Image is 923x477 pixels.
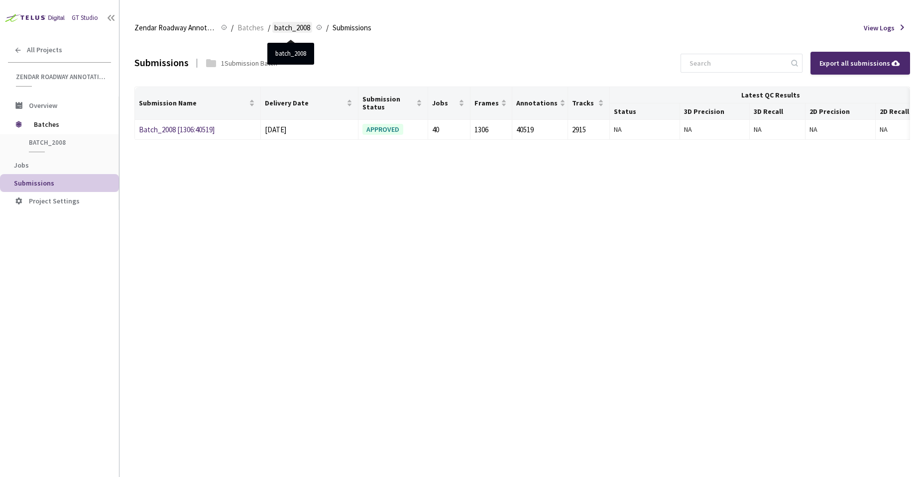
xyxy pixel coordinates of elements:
[333,22,371,34] span: Submissions
[29,196,80,205] span: Project Settings
[261,87,358,120] th: Delivery Date
[474,124,508,136] div: 1306
[432,99,456,107] span: Jobs
[139,99,247,107] span: Submission Name
[614,124,675,135] div: NA
[14,161,29,170] span: Jobs
[231,22,233,34] li: /
[806,103,875,120] th: 2D Precision
[610,103,680,120] th: Status
[221,58,277,68] div: 1 Submission Batch
[819,58,901,69] div: Export all submissions
[135,87,261,120] th: Submission Name
[474,99,499,107] span: Frames
[568,87,610,120] th: Tracks
[680,103,750,120] th: 3D Precision
[516,99,558,107] span: Annotations
[684,124,745,135] div: NA
[754,124,801,135] div: NA
[684,54,790,72] input: Search
[235,22,266,33] a: Batches
[512,87,568,120] th: Annotations
[362,124,403,135] div: APPROVED
[516,124,564,136] div: 40519
[16,73,105,81] span: Zendar Roadway Annotations | Cuboid Labels
[864,23,895,33] span: View Logs
[432,124,465,136] div: 40
[572,99,596,107] span: Tracks
[358,87,428,120] th: Submission Status
[572,124,605,136] div: 2915
[134,22,215,34] span: Zendar Roadway Annotations | Cuboid Labels
[268,22,270,34] li: /
[428,87,470,120] th: Jobs
[274,22,310,34] span: batch_2008
[470,87,512,120] th: Frames
[809,124,871,135] div: NA
[326,22,329,34] li: /
[139,125,215,134] a: Batch_2008 [1306:40519]
[29,138,103,147] span: batch_2008
[265,124,354,136] div: [DATE]
[134,56,189,70] div: Submissions
[34,114,102,134] span: Batches
[265,99,345,107] span: Delivery Date
[750,103,806,120] th: 3D Recall
[72,13,98,23] div: GT Studio
[14,179,54,188] span: Submissions
[362,95,414,111] span: Submission Status
[237,22,264,34] span: Batches
[29,101,57,110] span: Overview
[27,46,62,54] span: All Projects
